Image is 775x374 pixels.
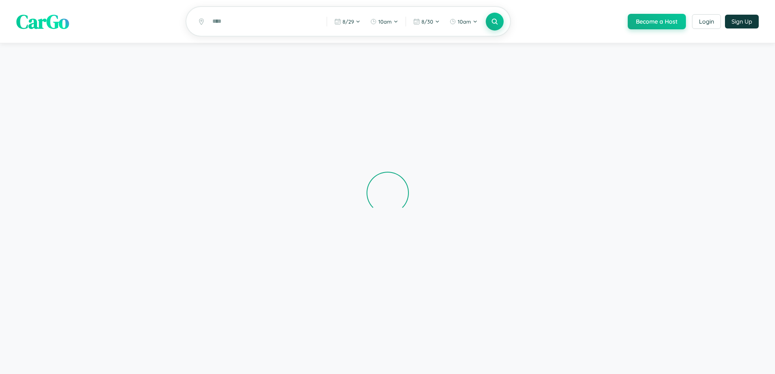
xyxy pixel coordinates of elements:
[445,15,482,28] button: 10am
[458,18,471,25] span: 10am
[409,15,444,28] button: 8/30
[378,18,392,25] span: 10am
[330,15,365,28] button: 8/29
[343,18,354,25] span: 8 / 29
[366,15,402,28] button: 10am
[692,14,721,29] button: Login
[421,18,433,25] span: 8 / 30
[725,15,759,28] button: Sign Up
[16,8,69,35] span: CarGo
[628,14,686,29] button: Become a Host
